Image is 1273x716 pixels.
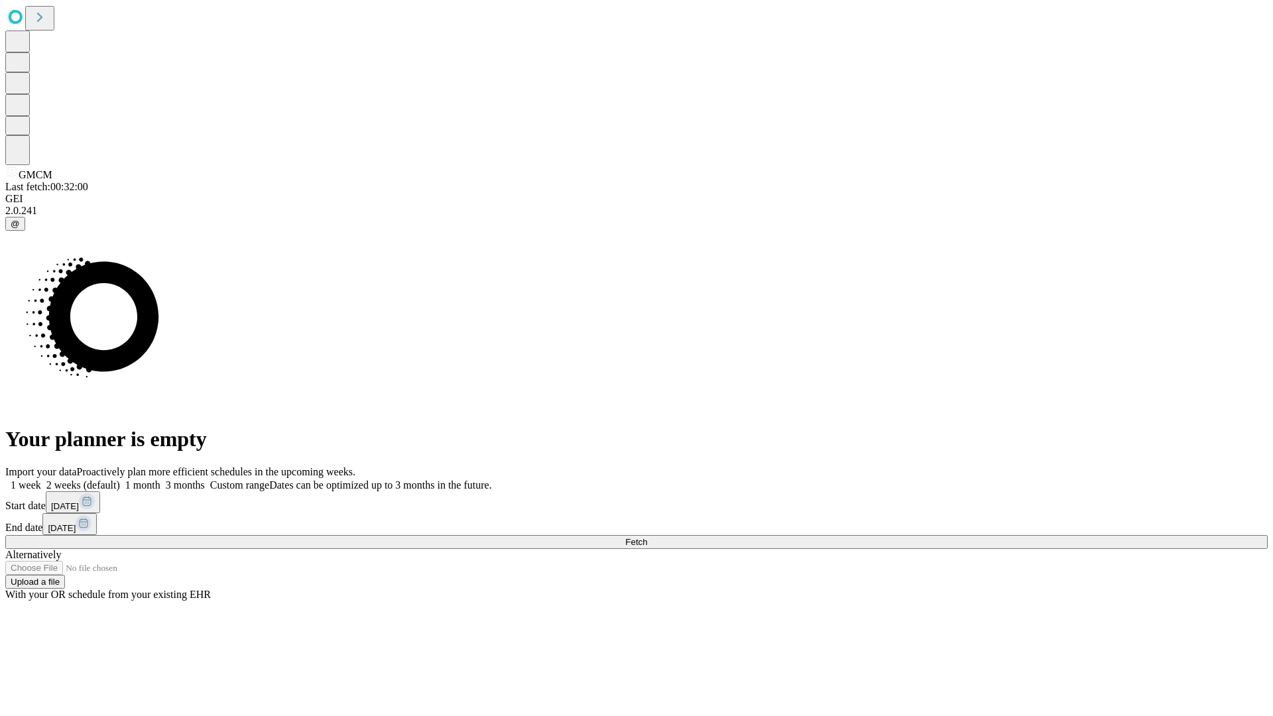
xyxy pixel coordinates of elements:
[42,513,97,535] button: [DATE]
[5,181,88,192] span: Last fetch: 00:32:00
[5,513,1268,535] div: End date
[11,219,20,229] span: @
[46,479,120,491] span: 2 weeks (default)
[46,491,100,513] button: [DATE]
[5,549,61,560] span: Alternatively
[5,205,1268,217] div: 2.0.241
[48,523,76,533] span: [DATE]
[5,193,1268,205] div: GEI
[5,589,211,600] span: With your OR schedule from your existing EHR
[11,479,41,491] span: 1 week
[5,491,1268,513] div: Start date
[77,466,355,477] span: Proactively plan more efficient schedules in the upcoming weeks.
[5,466,77,477] span: Import your data
[19,169,52,180] span: GMCM
[166,479,205,491] span: 3 months
[625,537,647,547] span: Fetch
[51,501,79,511] span: [DATE]
[5,575,65,589] button: Upload a file
[5,535,1268,549] button: Fetch
[5,427,1268,451] h1: Your planner is empty
[269,479,491,491] span: Dates can be optimized up to 3 months in the future.
[5,217,25,231] button: @
[125,479,160,491] span: 1 month
[210,479,269,491] span: Custom range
